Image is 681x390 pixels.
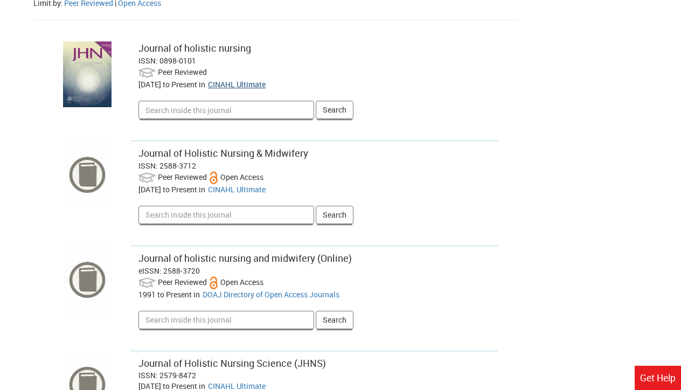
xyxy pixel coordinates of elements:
[158,276,207,287] span: Peer Reviewed
[209,276,219,289] img: Open Access:
[316,206,353,224] button: Search
[138,206,314,224] input: Search inside this journal
[138,311,314,329] input: Search inside this journal
[138,276,156,289] img: Peer Reviewed:
[208,79,266,89] a: Go to CINAHL Ultimate
[63,141,112,208] img: cover image for: Journal of Holistic Nursing & Midwifery
[220,276,263,287] span: Open Access
[138,147,490,161] div: Journal of Holistic Nursing & Midwifery
[138,79,208,90] div: [DATE]
[158,67,207,77] span: Peer Reviewed
[138,36,139,37] label: Search inside this journal
[199,184,205,194] span: in
[163,184,197,194] span: to Present
[158,172,207,182] span: Peer Reviewed
[138,55,490,66] div: ISSN: 0898-0101
[316,311,353,329] button: Search
[316,101,353,119] button: Search
[63,246,112,314] img: cover image for: Journal of holistic nursing and midwifery (Online)
[635,366,681,390] a: Get Help
[138,184,208,195] div: [DATE]
[138,289,203,300] div: 1991
[138,370,490,381] div: ISSN: 2579-8472
[199,79,205,89] span: in
[138,266,490,276] div: eISSN: 2588-3720
[208,184,266,194] a: Go to CINAHL Ultimate
[138,66,156,79] img: Peer Reviewed:
[63,41,112,107] img: cover image for: Journal of holistic nursing
[163,79,197,89] span: to Present
[138,357,490,371] div: Journal of Holistic Nursing Science (JHNS)
[138,41,490,55] div: Journal of holistic nursing
[157,289,192,300] span: to Present
[209,171,219,184] img: Open Access:
[203,289,339,300] a: Go to DOAJ Directory of Open Access Journals
[138,252,490,266] div: Journal of holistic nursing and midwifery (Online)
[220,172,263,182] span: Open Access
[138,101,314,119] input: Search inside this journal
[193,289,200,300] span: in
[138,161,490,171] div: ISSN: 2588-3712
[138,171,156,184] img: Peer Reviewed:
